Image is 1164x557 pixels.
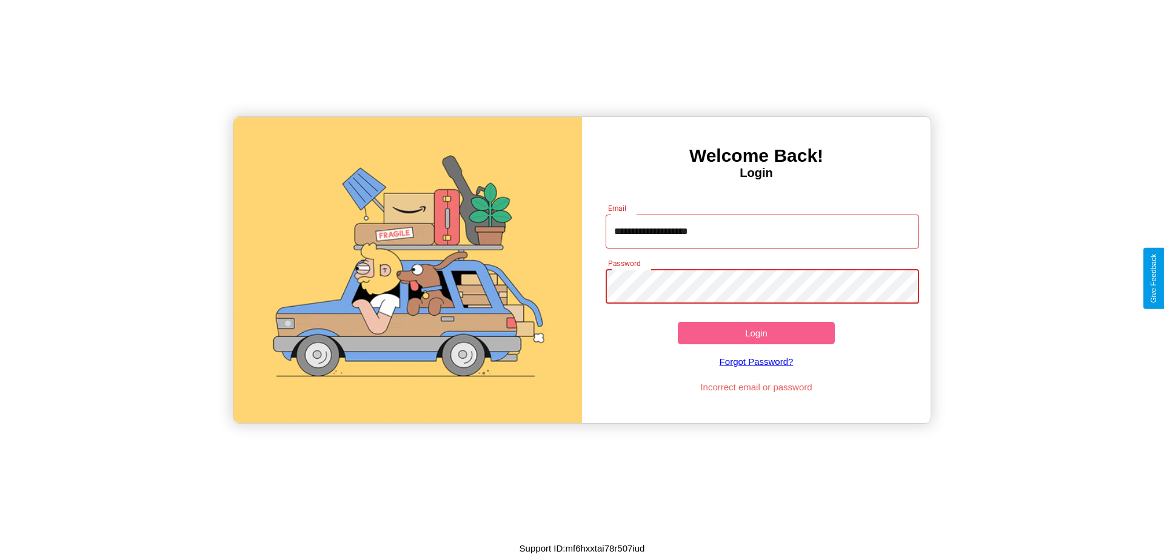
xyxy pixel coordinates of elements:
img: gif [233,117,582,423]
label: Email [608,203,627,213]
h3: Welcome Back! [582,145,931,166]
p: Incorrect email or password [600,379,914,395]
a: Forgot Password? [600,344,914,379]
button: Login [678,322,835,344]
h4: Login [582,166,931,180]
p: Support ID: mf6hxxtai78r507iud [520,540,645,556]
label: Password [608,258,640,268]
div: Give Feedback [1149,254,1158,303]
